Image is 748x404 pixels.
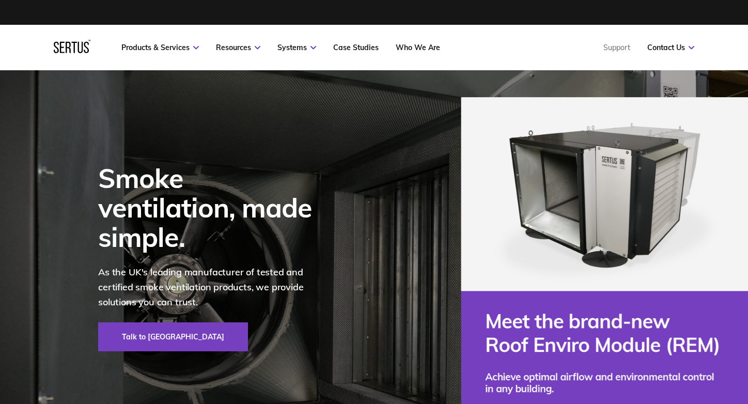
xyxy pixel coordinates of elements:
[121,43,199,52] a: Products & Services
[98,265,325,309] p: As the UK's leading manufacturer of tested and certified smoke ventilation products, we provide s...
[98,163,325,252] div: Smoke ventilation, made simple.
[603,43,630,52] a: Support
[277,43,316,52] a: Systems
[396,43,440,52] a: Who We Are
[98,322,248,351] a: Talk to [GEOGRAPHIC_DATA]
[647,43,694,52] a: Contact Us
[333,43,379,52] a: Case Studies
[216,43,260,52] a: Resources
